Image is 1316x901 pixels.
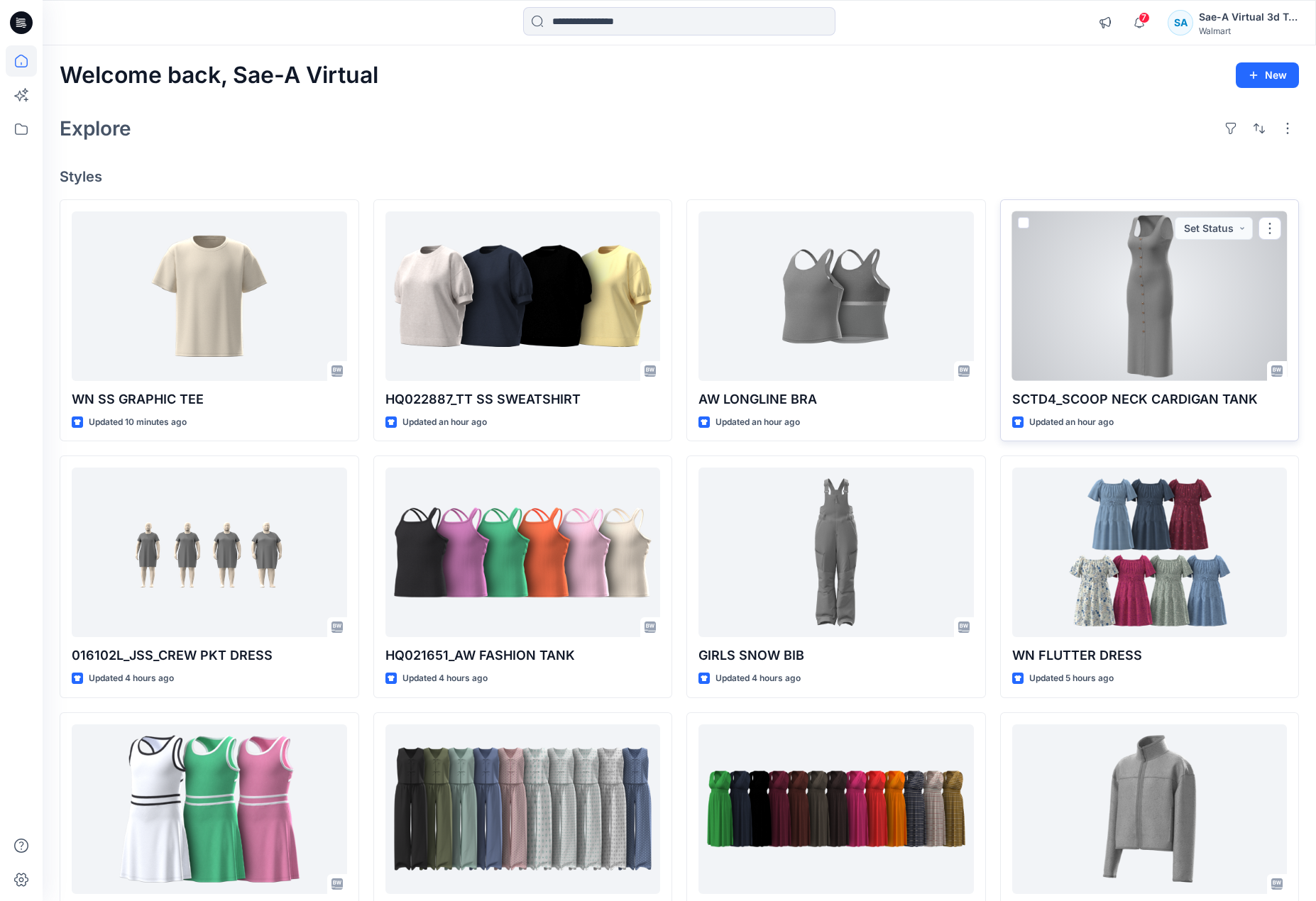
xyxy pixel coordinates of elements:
a: HQ021651_AW FASHION TANK [385,468,661,637]
a: HQ022887_TT SS SWEATSHIRT [385,211,661,381]
p: Updated 5 hours ago [1029,671,1114,686]
p: HQ021651_AW FASHION TANK [385,646,661,665]
a: GIRLS SNOW BIB [698,468,974,637]
a: 016102L_JSS_CREW PKT DRESS [72,468,347,637]
p: Updated 4 hours ago [89,671,174,686]
button: New [1236,62,1299,88]
p: AW LONGLINE BRA [698,389,974,409]
h2: Explore [60,117,131,140]
p: WN SS GRAPHIC TEE [72,389,347,409]
h2: Welcome back, Sae-A Virtual [60,62,378,89]
p: Updated 4 hours ago [715,671,801,686]
a: VSWD1_SLEEVELESS V-NECK SHIRRED WAIST MIDI DRESS [698,724,974,894]
a: HQ025096_Tennis Dress [72,724,347,894]
a: WN SS GRAPHIC TEE [72,211,347,381]
p: 016102L_JSS_CREW PKT DRESS [72,646,347,665]
span: 7 [1139,12,1150,23]
p: Updated an hour ago [402,415,487,430]
div: SA [1168,10,1193,35]
p: Updated 4 hours ago [402,671,488,686]
p: Updated an hour ago [1029,415,1114,430]
p: WN FLUTTER DRESS [1012,646,1288,665]
p: Updated an hour ago [715,415,800,430]
div: Sae-A Virtual 3d Team [1199,9,1298,26]
p: GIRLS SNOW BIB [698,646,974,665]
div: Walmart [1199,26,1298,36]
a: S326WK-FF01_ OZT GIRLS FASHION FLEECE [1012,724,1288,894]
a: WA VEST PANTS SET [385,724,661,894]
p: HQ022887_TT SS SWEATSHIRT [385,389,661,409]
p: Updated 10 minutes ago [89,415,187,430]
a: AW LONGLINE BRA [698,211,974,381]
a: SCTD4_SCOOP NECK CARDIGAN TANK [1012,211,1288,381]
p: SCTD4_SCOOP NECK CARDIGAN TANK [1012,389,1288,409]
a: WN FLUTTER DRESS [1012,468,1288,637]
h4: Styles [60,168,1299,185]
